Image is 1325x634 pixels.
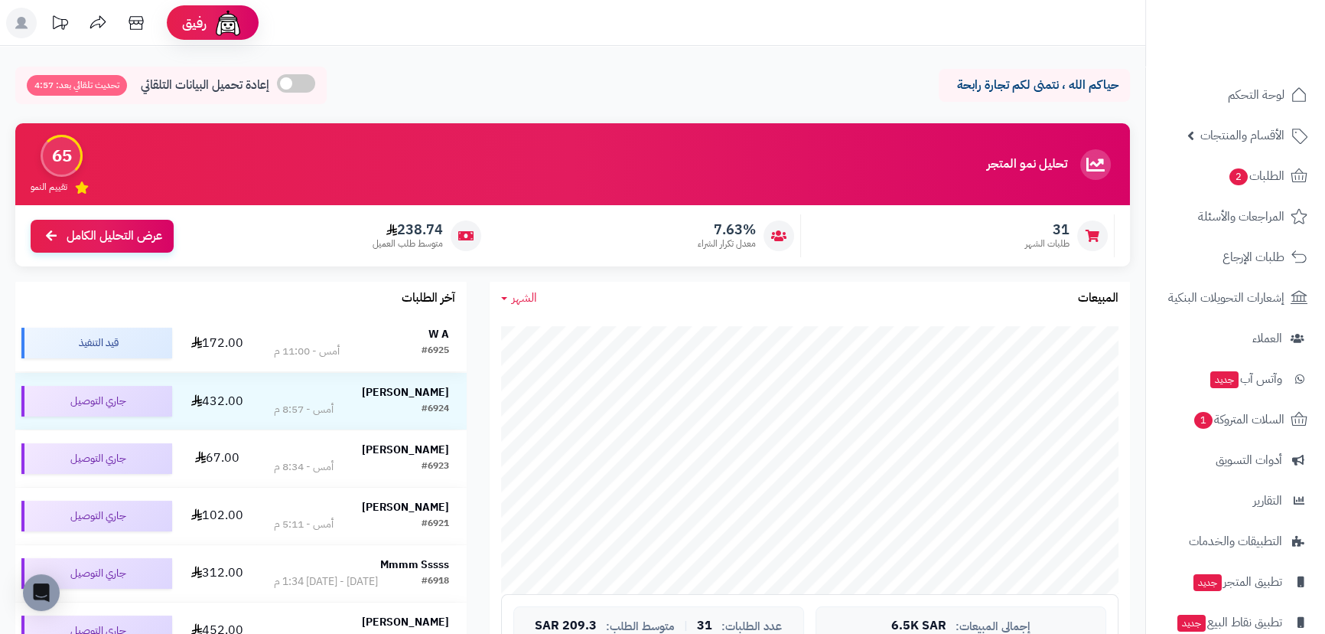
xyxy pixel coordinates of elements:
[31,181,67,194] span: تقييم النمو
[512,289,537,307] span: الشهر
[422,402,449,417] div: #6924
[1177,615,1206,632] span: جديد
[1155,564,1316,600] a: تطبيق المتجرجديد
[1155,198,1316,235] a: المراجعات والأسئلة
[1155,279,1316,316] a: إشعارات التحويلات البنكية
[1228,84,1284,106] span: لوحة التحكم
[1200,125,1284,146] span: الأقسام والمنتجات
[21,328,172,358] div: قيد التنفيذ
[1209,368,1282,390] span: وآتس آب
[178,488,256,544] td: 102.00
[1222,247,1284,268] span: طلبات الإرجاع
[1193,574,1222,591] span: جديد
[373,221,443,238] span: 238.74
[23,574,60,611] div: Open Intercom Messenger
[1155,239,1316,276] a: طلبات الإرجاع
[1025,237,1069,250] span: طلبات الشهر
[1176,612,1282,633] span: تطبيق نقاط البيع
[362,614,449,630] strong: [PERSON_NAME]
[684,620,688,632] span: |
[362,442,449,458] strong: [PERSON_NAME]
[274,517,334,532] div: أمس - 5:11 م
[1155,523,1316,560] a: التطبيقات والخدمات
[1155,482,1316,519] a: التقارير
[1155,320,1316,357] a: العملاء
[274,402,334,417] div: أمس - 8:57 م
[362,499,449,515] strong: [PERSON_NAME]
[698,221,756,238] span: 7.63%
[1252,328,1282,349] span: العملاء
[422,517,449,532] div: #6921
[987,158,1067,172] h3: تحليل نمو المتجر
[1168,287,1284,309] span: إشعارات التحويلات البنكية
[274,459,334,475] div: أمس - 8:34 م
[21,558,172,589] div: جاري التوصيل
[1155,442,1316,479] a: أدوات التسويق
[178,430,256,487] td: 67.00
[178,545,256,602] td: 312.00
[950,77,1118,94] p: حياكم الله ، نتمنى لكم تجارة رابحة
[422,459,449,475] div: #6923
[1155,361,1316,397] a: وآتس آبجديد
[21,386,172,417] div: جاري التوصيل
[380,557,449,573] strong: Mmmm Sssss
[41,8,79,42] a: تحديثات المنصة
[535,619,597,633] span: 209.3 SAR
[1189,531,1282,552] span: التطبيقات والخدمات
[1192,571,1282,593] span: تطبيق المتجر
[27,75,127,96] span: تحديث تلقائي بعد: 4:57
[501,289,537,307] a: الشهر
[428,326,449,342] strong: W A
[1210,371,1239,388] span: جديد
[721,620,782,633] span: عدد الطلبات:
[1194,412,1213,429] span: 1
[1221,43,1310,75] img: logo-2.png
[178,373,256,430] td: 432.00
[606,620,675,633] span: متوسط الطلب:
[31,220,174,253] a: عرض التحليل الكامل
[141,77,269,94] span: إعادة تحميل البيانات التلقائي
[182,14,207,32] span: رفيق
[422,344,449,359] div: #6925
[21,443,172,474] div: جاري التوصيل
[697,619,712,633] span: 31
[1253,490,1282,511] span: التقارير
[178,315,256,371] td: 172.00
[1025,221,1069,238] span: 31
[362,384,449,400] strong: [PERSON_NAME]
[1193,409,1284,430] span: السلات المتروكة
[422,574,449,590] div: #6918
[955,620,1030,633] span: إجمالي المبيعات:
[21,501,172,531] div: جاري التوصيل
[1216,449,1282,471] span: أدوات التسويق
[698,237,756,250] span: معدل تكرار الشراء
[1155,77,1316,113] a: لوحة التحكم
[1078,292,1118,306] h3: المبيعات
[1228,165,1284,187] span: الطلبات
[402,292,455,306] h3: آخر الطلبات
[213,8,243,38] img: ai-face.png
[274,344,340,359] div: أمس - 11:00 م
[1155,401,1316,438] a: السلات المتروكة1
[891,619,946,633] span: 6.5K SAR
[1198,206,1284,227] span: المراجعات والأسئلة
[1229,168,1248,185] span: 2
[274,574,378,590] div: [DATE] - [DATE] 1:34 م
[67,227,162,245] span: عرض التحليل الكامل
[373,237,443,250] span: متوسط طلب العميل
[1155,158,1316,194] a: الطلبات2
